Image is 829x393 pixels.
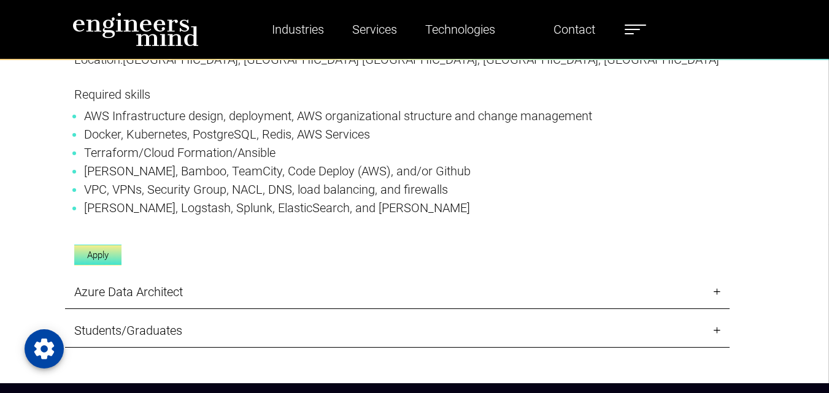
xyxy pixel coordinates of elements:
[84,162,711,180] li: [PERSON_NAME], Bamboo, TeamCity, Code Deploy (AWS), and/or Github
[74,245,121,266] a: Apply
[84,143,711,162] li: Terraform/Cloud Formation/Ansible
[74,87,720,102] h5: Required skills
[84,199,711,217] li: [PERSON_NAME], Logstash, Splunk, ElasticSearch, and [PERSON_NAME]
[65,314,730,348] a: Students/Graduates
[84,125,711,143] li: Docker, Kubernetes, PostgreSQL, Redis, AWS Services
[84,180,711,199] li: VPC, VPNs, Security Group, NACL, DNS, load balancing, and firewalls
[267,15,329,44] a: Industries
[549,15,600,44] a: Contact
[84,107,711,125] li: AWS Infrastructure design, deployment, AWS organizational structure and change management
[65,275,730,309] a: Azure Data Architect
[347,15,402,44] a: Services
[72,12,199,47] img: logo
[420,15,500,44] a: Technologies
